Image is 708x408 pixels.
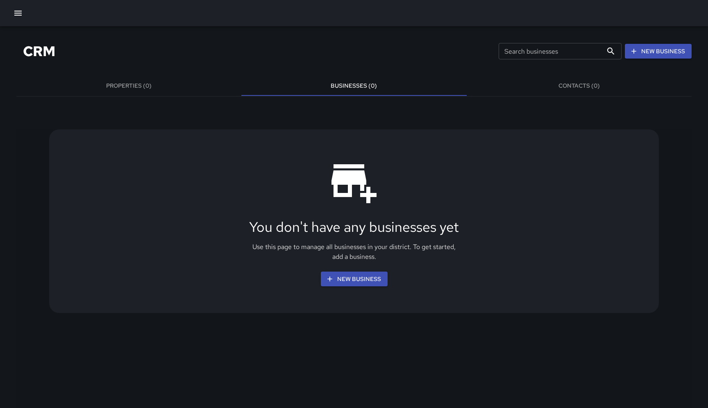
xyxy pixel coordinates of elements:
button: Properties (0) [16,76,241,96]
button: New Business [321,272,388,287]
h4: You don't have any businesses yet [249,218,459,236]
h4: CRM [23,43,55,60]
p: Use this page to manage all businesses in your district. To get started, add a business. [247,242,461,262]
button: New Business [625,44,692,59]
button: Contacts (0) [467,76,692,96]
button: Businesses (0) [241,76,466,96]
